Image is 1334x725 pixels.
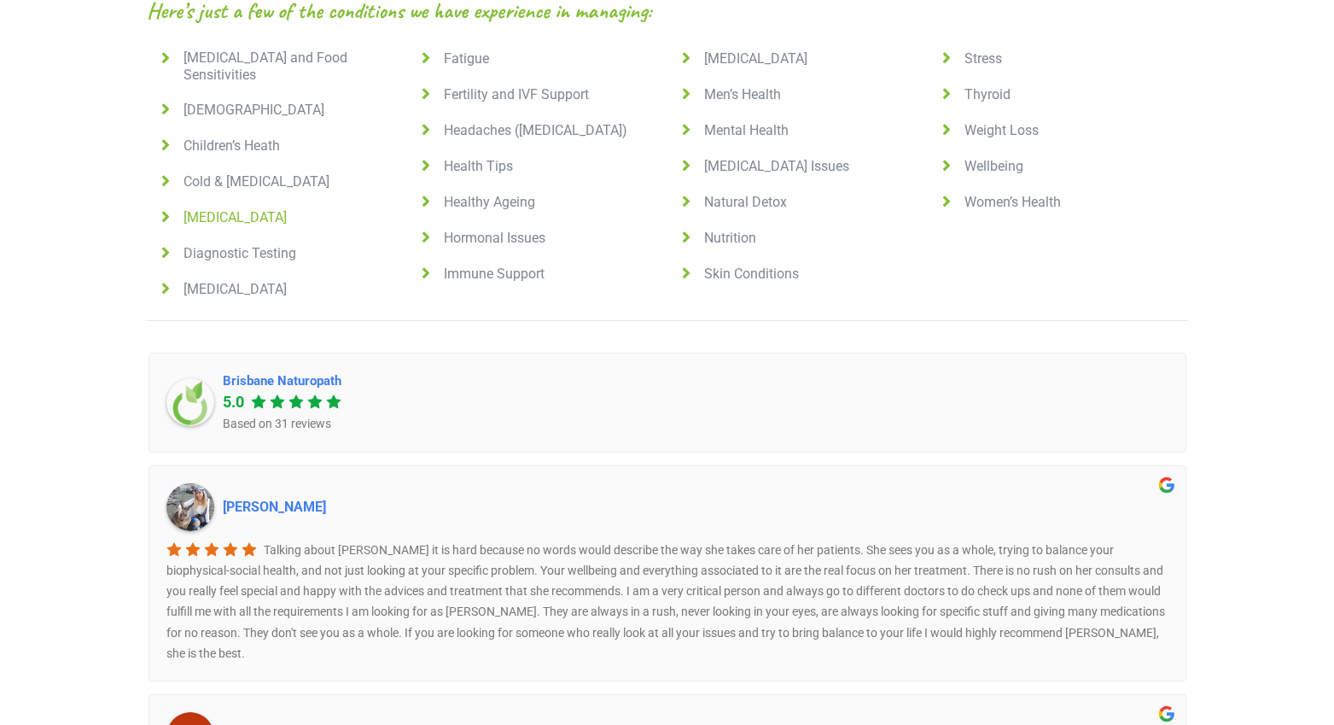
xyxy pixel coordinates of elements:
[437,158,513,175] span: Health Tips
[223,373,341,389] a: Brisbane Naturopath
[676,121,919,140] a: Mental Health
[166,378,214,426] img: Brisbane Naturopath
[936,85,1180,104] a: Thyroid
[958,158,1023,175] span: Wellbeing
[177,102,324,119] span: [DEMOGRAPHIC_DATA]
[697,122,789,139] span: Mental Health
[697,230,756,247] span: Nutrition
[697,266,799,283] span: Skin Conditions
[676,193,919,212] a: Natural Detox
[437,122,627,139] span: Headaches ([MEDICAL_DATA])
[223,392,244,412] div: 5.0
[155,50,399,84] a: [MEDICAL_DATA] and Food Sensitivities
[223,418,331,431] span: Based on 31 reviews
[958,122,1039,139] span: Weight Loss
[697,86,781,103] span: Men’s Health
[166,543,1165,660] span: Talking about [PERSON_NAME] it is hard because no words would describe the way she takes care of ...
[437,50,489,67] span: Fatigue
[416,265,659,284] a: Immune Support
[697,194,787,211] span: Natural Detox
[437,230,545,247] span: Hormonal Issues
[936,193,1180,212] a: Women’s Health
[676,85,919,104] a: Men’s Health
[676,229,919,248] a: Nutrition
[697,158,849,175] span: [MEDICAL_DATA] Issues
[155,280,399,299] a: [MEDICAL_DATA]
[416,229,659,248] a: Hormonal Issues
[155,244,399,263] a: Diagnostic Testing
[177,137,280,155] span: Children’s Heath
[177,173,329,190] span: Cold & [MEDICAL_DATA]
[437,194,535,211] span: Healthy Ageing
[166,483,214,531] img: Nicole de Melo
[958,194,1061,211] span: Women’s Health
[177,209,287,226] span: [MEDICAL_DATA]
[958,86,1011,103] span: Thyroid
[416,50,659,68] a: Fatigue
[936,121,1180,140] a: Weight Loss
[416,121,659,140] a: Headaches ([MEDICAL_DATA])
[155,101,399,120] a: [DEMOGRAPHIC_DATA]
[437,86,589,103] span: Fertility and IVF Support
[177,245,296,262] span: Diagnostic Testing
[416,85,659,104] a: Fertility and IVF Support
[437,266,545,283] span: Immune Support
[416,157,659,176] a: Health Tips
[676,157,919,176] a: [MEDICAL_DATA] Issues
[416,193,659,212] a: Healthy Ageing
[155,208,399,227] a: [MEDICAL_DATA]
[223,497,1168,517] div: Nicole de Melo
[155,137,399,155] a: Children’s Heath
[155,172,399,191] a: Cold & [MEDICAL_DATA]
[676,265,919,284] a: Skin Conditions
[177,281,287,298] span: [MEDICAL_DATA]
[177,50,399,84] span: [MEDICAL_DATA] and Food Sensitivities
[936,157,1180,176] a: Wellbeing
